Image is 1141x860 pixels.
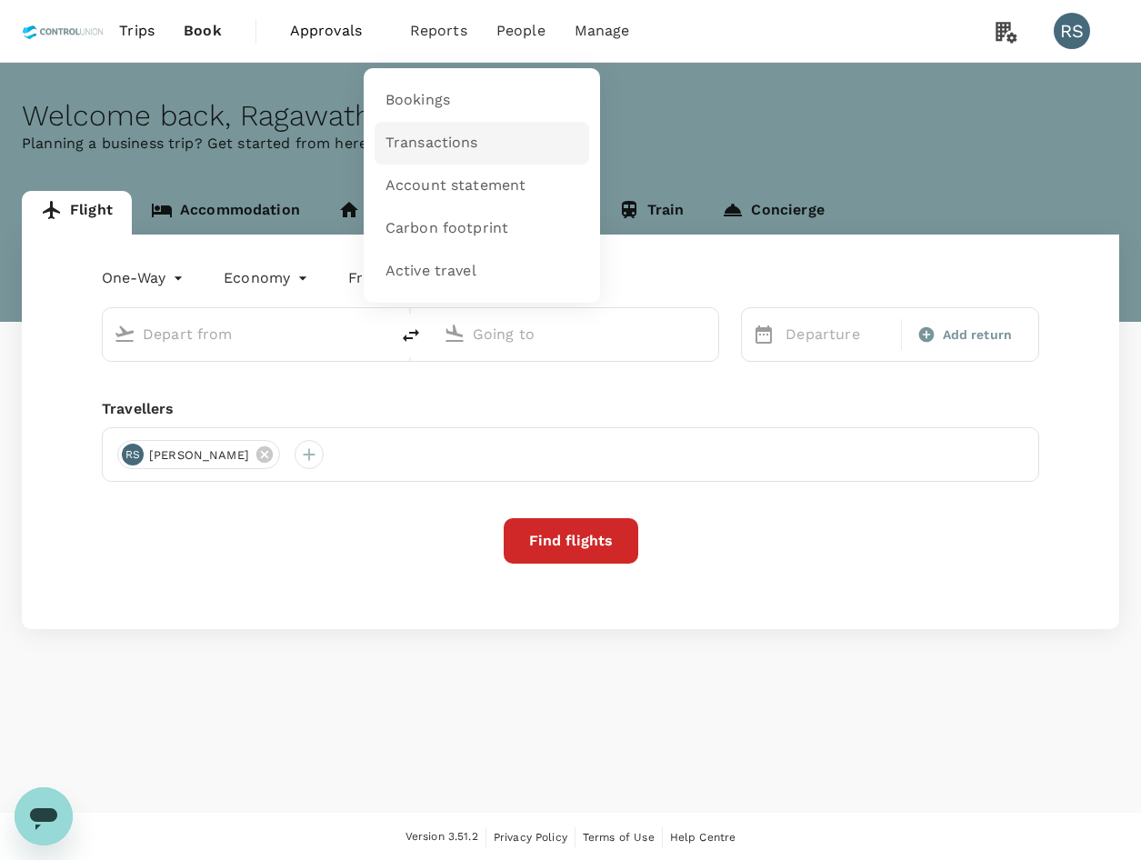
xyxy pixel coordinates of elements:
span: Bookings [385,90,450,111]
button: Open [376,332,380,335]
span: [PERSON_NAME] [138,446,260,465]
div: Economy [224,264,312,293]
input: Depart from [143,320,351,348]
div: Welcome back , Ragawathy . [22,99,1119,133]
a: Carbon footprint [375,207,589,250]
span: Terms of Use [583,831,655,844]
span: Account statement [385,175,526,196]
a: Flight [22,191,132,235]
iframe: Button to launch messaging window [15,787,73,845]
span: Manage [575,20,630,42]
p: Frequent flyer programme [348,267,536,289]
span: Help Centre [670,831,736,844]
a: Help Centre [670,827,736,847]
a: Active travel [375,250,589,293]
a: Bookings [375,79,589,122]
button: Open [706,332,709,335]
a: Transactions [375,122,589,165]
span: Version 3.51.2 [405,828,478,846]
div: RS[PERSON_NAME] [117,440,280,469]
span: Transactions [385,133,478,154]
button: Frequent flyer programme [348,267,558,289]
span: Approvals [290,20,381,42]
a: Privacy Policy [494,827,567,847]
div: RS [122,444,144,465]
button: delete [389,314,433,357]
a: Train [599,191,704,235]
span: Reports [410,20,467,42]
div: Travellers [102,398,1039,420]
div: One-Way [102,264,187,293]
input: Going to [473,320,681,348]
span: Trips [119,20,155,42]
p: Planning a business trip? Get started from here. [22,133,1119,155]
a: Concierge [703,191,843,235]
span: Carbon footprint [385,218,508,239]
button: Find flights [504,518,638,564]
span: Book [184,20,222,42]
a: Account statement [375,165,589,207]
span: Add return [943,325,1013,345]
a: Accommodation [132,191,319,235]
a: Long stay [319,191,458,235]
div: RS [1054,13,1090,49]
a: Terms of Use [583,827,655,847]
img: Control Union Malaysia Sdn. Bhd. [22,11,105,51]
span: Active travel [385,261,476,282]
p: Departure [786,324,889,345]
span: Privacy Policy [494,831,567,844]
span: People [496,20,545,42]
